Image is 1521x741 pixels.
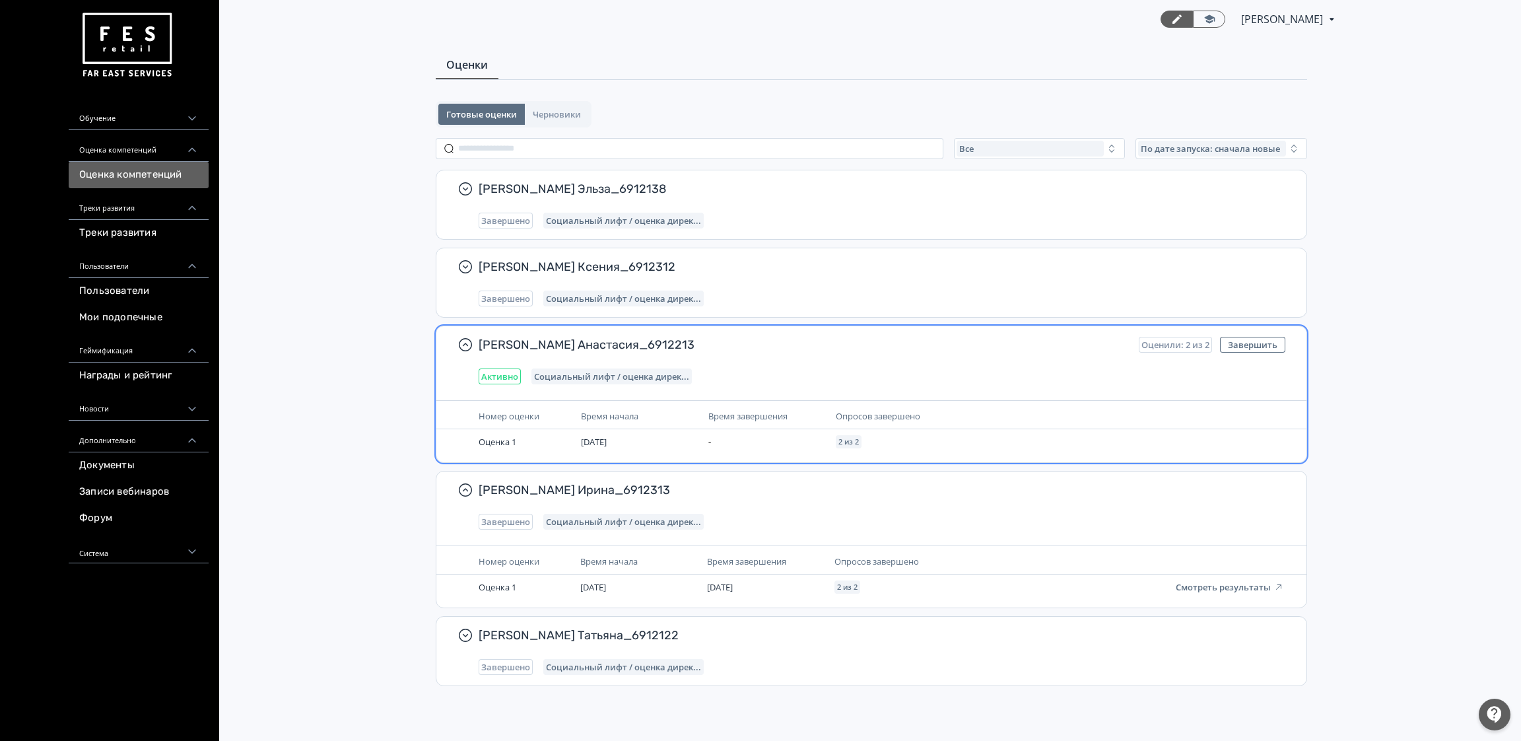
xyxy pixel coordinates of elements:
[1141,143,1280,154] span: По дате запуска: сначала новые
[525,104,589,125] button: Черновики
[479,581,516,593] span: Оценка 1
[546,215,701,226] span: Социальный лифт / оценка директора магазина
[479,181,1275,197] span: [PERSON_NAME] Эльза_6912138
[69,98,209,130] div: Обучение
[479,436,516,448] span: Оценка 1
[481,662,530,672] span: Завершено
[479,410,539,422] span: Номер оценки
[580,555,638,567] span: Время начала
[481,293,530,304] span: Завершено
[581,410,638,422] span: Время начала
[79,8,174,83] img: https://files.teachbase.ru/system/account/57463/logo/medium-936fc5084dd2c598f50a98b9cbe0469a.png
[479,555,539,567] span: Номер оценки
[1220,337,1285,353] button: Завершить
[546,293,701,304] span: Социальный лифт / оценка директора магазина
[69,389,209,421] div: Новости
[1193,11,1225,28] a: Переключиться в режим ученика
[479,259,1275,275] span: [PERSON_NAME] Ксения_6912312
[954,138,1126,159] button: Все
[481,215,530,226] span: Завершено
[69,505,209,532] a: Форум
[69,479,209,505] a: Записи вебинаров
[479,482,1275,498] span: [PERSON_NAME] Ирина_6912313
[1241,11,1325,27] span: Дарья Борунова
[69,246,209,278] div: Пользователи
[836,410,920,422] span: Опросов завершено
[1141,339,1209,350] span: Оценили: 2 из 2
[581,436,607,448] span: [DATE]
[69,532,209,563] div: Система
[69,331,209,363] div: Геймификация
[479,627,1275,643] span: [PERSON_NAME] Татьяна_6912122
[69,220,209,246] a: Треки развития
[708,410,788,422] span: Время завершения
[446,109,517,120] span: Готовые оценки
[69,452,209,479] a: Документы
[69,421,209,452] div: Дополнительно
[534,371,689,382] span: Социальный лифт / оценка директора магазина
[707,581,733,593] span: [DATE]
[69,188,209,220] div: Треки развития
[546,662,701,672] span: Социальный лифт / оценка директора магазина
[546,516,701,527] span: Социальный лифт / оценка директора магазина
[481,516,530,527] span: Завершено
[533,109,581,120] span: Черновики
[580,581,606,593] span: [DATE]
[69,130,209,162] div: Оценка компетенций
[479,337,1128,353] span: [PERSON_NAME] Анастасия_6912213
[69,304,209,331] a: Мои подопечные
[703,429,830,454] td: -
[959,143,974,154] span: Все
[837,583,858,591] span: 2 из 2
[1135,138,1307,159] button: По дате запуска: сначала новые
[69,162,209,188] a: Оценка компетенций
[838,438,859,446] span: 2 из 2
[438,104,525,125] button: Готовые оценки
[69,278,209,304] a: Пользователи
[707,555,786,567] span: Время завершения
[446,57,488,73] span: Оценки
[1176,581,1284,593] a: Смотреть результаты
[1176,582,1284,592] button: Смотреть результаты
[69,363,209,389] a: Награды и рейтинг
[834,555,919,567] span: Опросов завершено
[481,371,518,382] span: Активно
